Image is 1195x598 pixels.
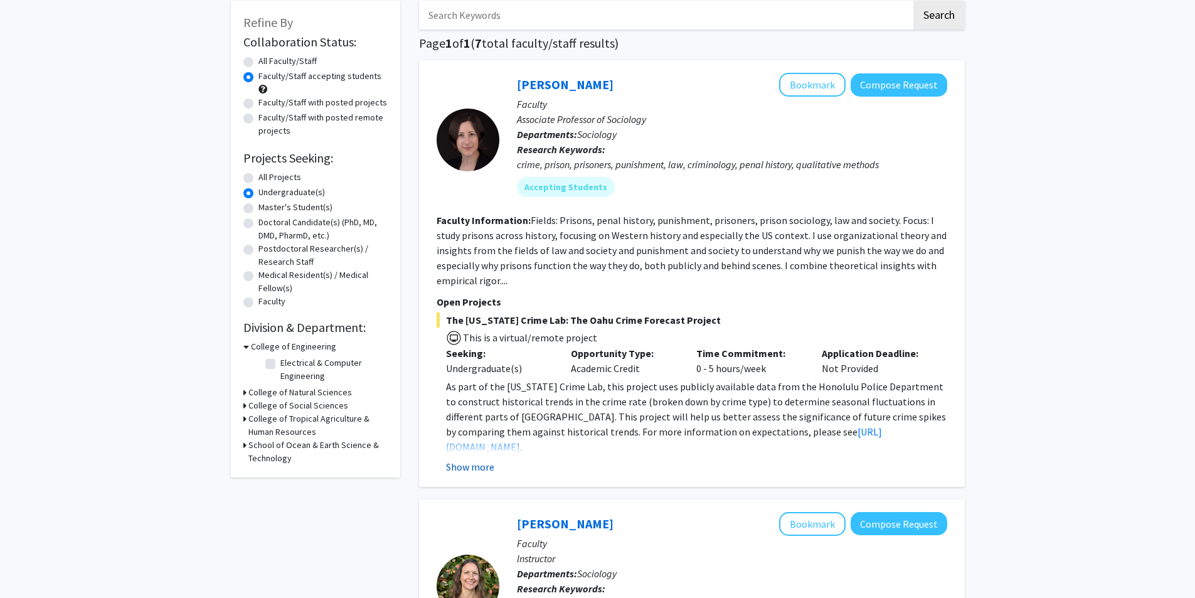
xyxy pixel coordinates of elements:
iframe: Chat [9,542,53,589]
label: Postdoctoral Researcher(s) / Research Staff [258,242,388,269]
h2: Collaboration Status: [243,35,388,50]
button: Add Ashley Rubin to Bookmarks [779,73,846,97]
span: Refine By [243,14,293,30]
div: Undergraduate(s) [446,361,553,376]
h3: College of Engineering [251,340,336,353]
button: Compose Request to Colleen Rost-Banik [851,512,947,535]
span: 1 [464,35,470,51]
button: Search [913,1,965,29]
fg-read-more: Fields: Prisons, penal history, punishment, prisoners, prison sociology, law and society. Focus: ... [437,214,947,287]
b: Research Keywords: [517,582,605,595]
p: Open Projects [437,294,947,309]
span: Sociology [577,567,617,580]
label: Faculty [258,295,285,308]
b: Departments: [517,128,577,141]
mat-chip: Accepting Students [517,177,615,197]
p: . [446,379,947,454]
div: crime, prison, prisoners, punishment, law, criminology, penal history, qualitative methods [517,157,947,172]
b: Faculty Information: [437,214,531,227]
p: Faculty [517,97,947,112]
p: Associate Professor of Sociology [517,112,947,127]
p: Seeking: [446,346,553,361]
button: Add Colleen Rost-Banik to Bookmarks [779,512,846,536]
label: Faculty/Staff with posted remote projects [258,111,388,137]
div: 0 - 5 hours/week [687,346,812,376]
label: Undergraduate(s) [258,186,325,199]
h1: Page of ( total faculty/staff results) [419,36,965,51]
a: [PERSON_NAME] [517,77,613,92]
label: Faculty/Staff with posted projects [258,96,387,109]
p: Faculty [517,536,947,551]
span: 1 [445,35,452,51]
a: [PERSON_NAME] [517,516,613,531]
h3: College of Tropical Agriculture & Human Resources [248,412,388,439]
span: 7 [475,35,482,51]
label: All Projects [258,171,301,184]
h2: Division & Department: [243,320,388,335]
a: [URL][DOMAIN_NAME] [446,425,882,453]
b: Research Keywords: [517,143,605,156]
button: Compose Request to Ashley Rubin [851,73,947,97]
label: Faculty/Staff accepting students [258,70,381,83]
label: Master's Student(s) [258,201,332,214]
span: Sociology [577,128,617,141]
label: All Faculty/Staff [258,55,317,68]
h3: School of Ocean & Earth Science & Technology [248,439,388,465]
span: As part of the [US_STATE] Crime Lab, this project uses publicly available data from the Honolulu ... [446,380,946,438]
div: Not Provided [812,346,938,376]
span: This is a virtual/remote project [462,331,597,344]
span: The [US_STATE] Crime Lab: The Oahu Crime Forecast Project [437,312,947,328]
button: Show more [446,459,494,474]
p: Application Deadline: [822,346,928,361]
label: Doctoral Candidate(s) (PhD, MD, DMD, PharmD, etc.) [258,216,388,242]
h3: College of Social Sciences [248,399,348,412]
p: Time Commitment: [696,346,803,361]
p: Opportunity Type: [571,346,677,361]
input: Search Keywords [419,1,911,29]
h2: Projects Seeking: [243,151,388,166]
label: Electrical & Computer Engineering [280,356,385,383]
h3: College of Natural Sciences [248,386,352,399]
b: Departments: [517,567,577,580]
p: Instructor [517,551,947,566]
div: Academic Credit [561,346,687,376]
label: Medical Resident(s) / Medical Fellow(s) [258,269,388,295]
